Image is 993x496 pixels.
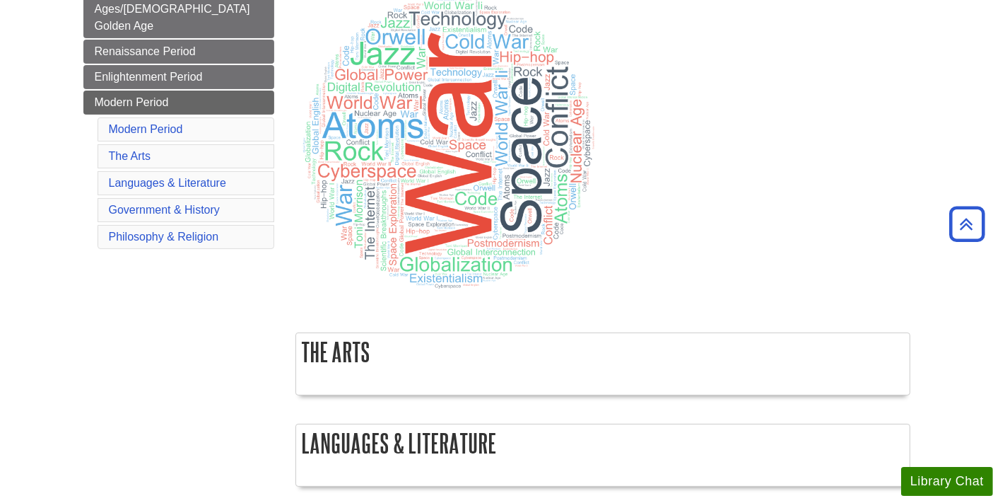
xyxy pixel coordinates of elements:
a: Languages & Literature [109,177,226,189]
span: Modern Period [95,96,169,108]
span: Enlightenment Period [95,71,203,83]
a: The Arts [109,150,151,162]
a: Enlightenment Period [83,65,274,89]
button: Library Chat [901,467,993,496]
a: Renaissance Period [83,40,274,64]
a: Government & History [109,204,220,216]
a: Modern Period [109,123,183,135]
a: Back to Top [944,214,989,233]
a: Modern Period [83,91,274,115]
h2: The Arts [296,333,910,371]
h2: Languages & Literature [296,425,910,462]
span: Renaissance Period [95,45,196,57]
a: Philosophy & Religion [109,231,219,243]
